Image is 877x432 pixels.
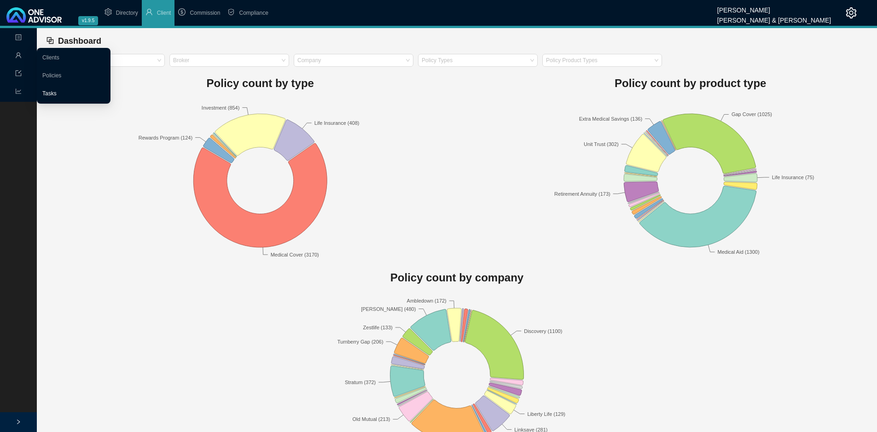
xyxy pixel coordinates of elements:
span: import [15,66,22,82]
span: user [145,8,153,16]
span: block [46,36,54,45]
span: setting [846,7,857,18]
a: Tasks [42,90,57,97]
text: Gap Cover (1025) [732,112,772,117]
div: [PERSON_NAME] & [PERSON_NAME] [717,12,831,23]
text: Medical Cover (3170) [271,252,319,257]
text: Stratum (372) [345,379,376,385]
span: Commission [190,10,220,16]
span: v1.9.5 [78,16,98,25]
h1: Policy count by type [45,74,476,93]
span: line-chart [15,84,22,100]
a: Policies [42,72,61,79]
span: safety [227,8,235,16]
text: Retirement Annuity (173) [554,191,610,197]
span: Compliance [239,10,268,16]
text: Zestlife (133) [363,325,393,330]
text: Extra Medical Savings (136) [579,116,642,122]
span: setting [105,8,112,16]
text: Medical Aid (1300) [717,249,759,255]
span: Dashboard [58,36,101,46]
text: Life Insurance (408) [314,120,360,126]
div: [PERSON_NAME] [717,2,831,12]
text: Unit Trust (302) [584,141,619,147]
text: Investment (854) [202,105,240,111]
text: [PERSON_NAME] (480) [361,306,416,312]
text: Discovery (1100) [524,328,562,334]
span: Client [157,10,171,16]
text: Turnberry Gap (206) [337,339,383,344]
h1: Policy count by company [45,269,869,287]
span: dollar [178,8,186,16]
text: Old Mutual (213) [353,417,390,422]
img: 2df55531c6924b55f21c4cf5d4484680-logo-light.svg [6,7,62,23]
text: Ambledown (172) [407,298,447,304]
a: Clients [42,54,59,61]
text: Liberty Life (129) [527,411,565,417]
span: user [15,48,22,64]
span: right [16,419,21,425]
text: Rewards Program (124) [139,135,192,140]
text: Life Insurance (75) [772,175,814,180]
span: profile [15,30,22,47]
span: Directory [116,10,138,16]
